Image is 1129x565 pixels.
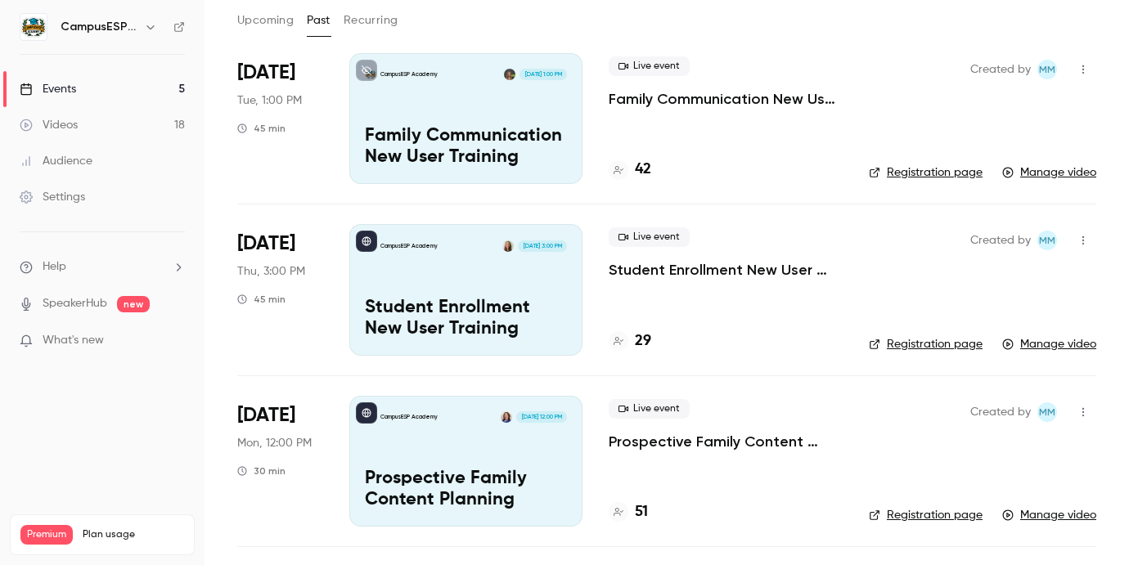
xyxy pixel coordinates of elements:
[609,432,843,451] a: Prospective Family Content Planning
[518,240,566,252] span: [DATE] 3:00 PM
[1039,402,1055,422] span: MM
[869,507,983,523] a: Registration page
[237,402,295,428] span: [DATE]
[237,92,302,109] span: Tue, 1:00 PM
[20,117,78,133] div: Videos
[237,53,323,184] div: Sep 23 Tue, 1:00 PM (America/New York)
[237,60,295,86] span: [DATE]
[43,258,66,276] span: Help
[609,227,690,247] span: Live event
[237,224,323,355] div: Sep 18 Thu, 3:00 PM (America/New York)
[20,153,92,169] div: Audience
[349,224,582,355] a: Student Enrollment New User TrainingCampusESP AcademyMairin Matthews[DATE] 3:00 PMStudent Enrollm...
[83,528,184,541] span: Plan usage
[1002,164,1096,181] a: Manage video
[237,122,286,135] div: 45 min
[609,260,843,280] a: Student Enrollment New User Training
[307,7,331,34] button: Past
[970,60,1031,79] span: Created by
[237,263,305,280] span: Thu, 3:00 PM
[61,19,137,35] h6: CampusESP Academy
[365,469,567,511] p: Prospective Family Content Planning
[20,525,73,545] span: Premium
[520,69,566,80] span: [DATE] 1:00 PM
[1002,507,1096,523] a: Manage video
[635,159,651,181] h4: 42
[1002,336,1096,352] a: Manage video
[117,296,150,312] span: new
[1039,231,1055,250] span: MM
[349,53,582,184] a: Family Communication New User TrainingCampusESP AcademyMira Gandhi[DATE] 1:00 PMFamily Communicat...
[237,464,286,478] div: 30 min
[609,330,651,352] a: 29
[609,89,843,109] a: Family Communication New User Training
[20,258,185,276] li: help-dropdown-opener
[237,7,294,34] button: Upcoming
[165,334,185,348] iframe: Noticeable Trigger
[380,242,438,250] p: CampusESP Academy
[869,164,983,181] a: Registration page
[1037,231,1057,250] span: Mairin Matthews
[380,70,438,78] p: CampusESP Academy
[609,159,651,181] a: 42
[20,14,47,40] img: CampusESP Academy
[20,189,85,205] div: Settings
[365,298,567,340] p: Student Enrollment New User Training
[380,413,438,421] p: CampusESP Academy
[970,402,1031,422] span: Created by
[1039,60,1055,79] span: MM
[502,240,514,252] img: Mairin Matthews
[237,231,295,257] span: [DATE]
[516,411,566,423] span: [DATE] 12:00 PM
[1037,402,1057,422] span: Mairin Matthews
[237,396,323,527] div: Sep 15 Mon, 12:00 PM (America/New York)
[501,411,512,423] img: Kerri Meeks-Griffin
[349,396,582,527] a: Prospective Family Content PlanningCampusESP AcademyKerri Meeks-Griffin[DATE] 12:00 PMProspective...
[365,126,567,168] p: Family Communication New User Training
[237,435,312,451] span: Mon, 12:00 PM
[635,330,651,352] h4: 29
[20,81,76,97] div: Events
[237,293,286,306] div: 45 min
[609,501,648,523] a: 51
[970,231,1031,250] span: Created by
[635,501,648,523] h4: 51
[869,336,983,352] a: Registration page
[344,7,398,34] button: Recurring
[504,69,515,80] img: Mira Gandhi
[1037,60,1057,79] span: Mairin Matthews
[609,399,690,419] span: Live event
[43,295,107,312] a: SpeakerHub
[43,332,104,349] span: What's new
[609,56,690,76] span: Live event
